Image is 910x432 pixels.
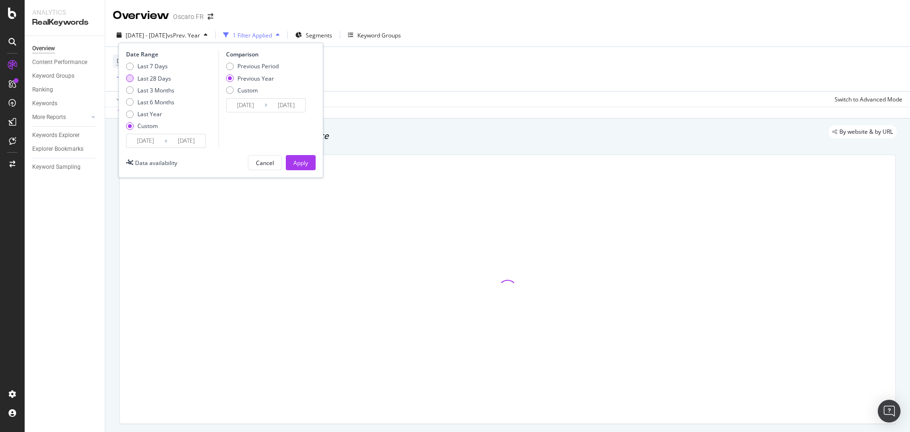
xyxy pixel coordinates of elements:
div: Analytics [32,8,97,17]
div: arrow-right-arrow-left [208,13,213,20]
div: Oscaro FR [173,12,204,21]
div: Ranking [32,85,53,95]
a: Keywords Explorer [32,130,98,140]
a: Explorer Bookmarks [32,144,98,154]
span: By website & by URL [839,129,893,135]
div: legacy label [828,125,897,138]
a: Keyword Sampling [32,162,98,172]
div: Last 6 Months [137,98,174,106]
span: Device [117,57,135,65]
button: Segments [291,28,336,43]
div: Custom [237,86,258,94]
div: Last Year [126,110,174,118]
button: Keyword Groups [344,28,405,43]
div: More Reports [32,112,66,122]
div: Keyword Sampling [32,162,81,172]
div: Keywords Explorer [32,130,80,140]
div: Apply [293,159,308,167]
button: Cancel [248,155,282,170]
div: Previous Year [237,74,274,83]
div: 1 Filter Applied [233,31,272,39]
div: Open Intercom Messenger [878,400,901,423]
div: Previous Year [226,74,279,83]
div: Custom [126,122,174,130]
div: Overview [113,8,169,24]
span: [DATE] - [DATE] [126,31,167,39]
div: Custom [226,86,279,94]
input: Start Date [127,134,164,147]
div: Overview [32,44,55,54]
button: Add Filter [113,72,151,83]
input: Start Date [227,99,264,112]
div: Last 3 Months [137,86,174,94]
div: Content Performance [32,57,87,67]
div: Last 28 Days [126,74,174,83]
div: Date Range [126,50,216,58]
button: Apply [113,92,140,107]
div: Cancel [256,159,274,167]
a: Keywords [32,99,98,109]
input: End Date [167,134,205,147]
button: [DATE] - [DATE]vsPrev. Year [113,28,211,43]
div: RealKeywords [32,17,97,28]
div: Keywords [32,99,57,109]
a: Overview [32,44,98,54]
input: End Date [267,99,305,112]
div: Last 7 Days [126,62,174,70]
div: Last Year [137,110,162,118]
span: vs Prev. Year [167,31,200,39]
div: Previous Period [237,62,279,70]
div: Previous Period [226,62,279,70]
div: Custom [137,122,158,130]
div: Last 28 Days [137,74,171,83]
a: Ranking [32,85,98,95]
button: Switch to Advanced Mode [831,92,902,107]
a: Keyword Groups [32,71,98,81]
a: Content Performance [32,57,98,67]
button: Apply [286,155,316,170]
div: Last 3 Months [126,86,174,94]
div: Keyword Groups [357,31,401,39]
div: Comparison [226,50,309,58]
button: 1 Filter Applied [219,28,283,43]
div: Last 7 Days [137,62,168,70]
div: Keyword Groups [32,71,74,81]
div: Last 6 Months [126,98,174,106]
div: Switch to Advanced Mode [835,95,902,103]
div: Data availability [135,159,177,167]
div: Explorer Bookmarks [32,144,83,154]
a: More Reports [32,112,89,122]
span: Segments [306,31,332,39]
